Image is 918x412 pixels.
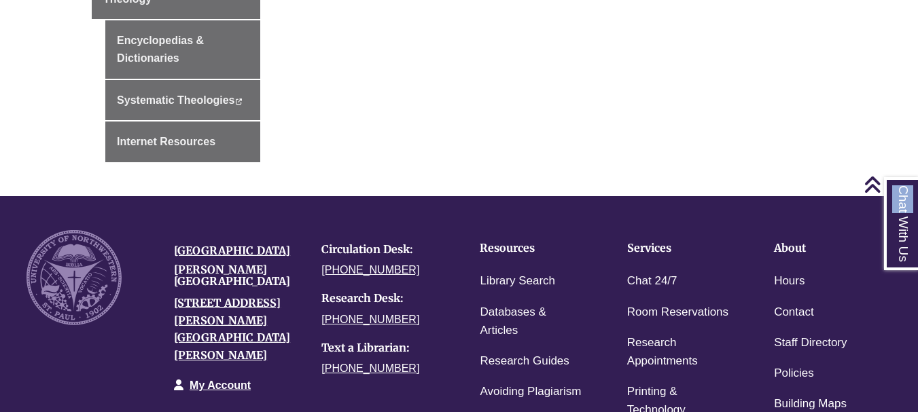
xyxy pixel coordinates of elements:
[480,352,569,371] a: Research Guides
[321,293,448,305] h4: Research Desk:
[105,121,260,162] a: Internet Resources
[864,175,915,193] a: Back to Top
[234,98,242,105] i: This link opens in a new window
[321,362,419,374] a: [PHONE_NUMBER]
[627,333,732,371] a: Research Appointments
[627,303,728,322] a: Room Reservations
[480,242,584,255] h4: Resources
[27,230,122,325] img: UNW seal
[774,364,814,383] a: Policies
[774,242,879,255] h4: About
[174,264,301,288] h4: [PERSON_NAME][GEOGRAPHIC_DATA]
[174,296,290,362] a: [STREET_ADDRESS][PERSON_NAME][GEOGRAPHIC_DATA][PERSON_NAME]
[774,303,814,322] a: Contact
[321,244,448,256] h4: Circulation Desk:
[774,271,805,291] a: Hours
[480,271,555,291] a: Library Search
[774,333,847,353] a: Staff Directory
[174,244,290,257] a: [GEOGRAPHIC_DATA]
[480,382,581,402] a: Avoiding Plagiarism
[105,80,260,121] a: Systematic Theologies
[321,264,419,276] a: [PHONE_NUMBER]
[480,303,584,341] a: Databases & Articles
[321,314,419,325] a: [PHONE_NUMBER]
[190,379,251,391] a: My Account
[627,271,677,291] a: Chat 24/7
[105,20,260,78] a: Encyclopedias & Dictionaries
[627,242,732,255] h4: Services
[321,342,448,354] h4: Text a Librarian:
